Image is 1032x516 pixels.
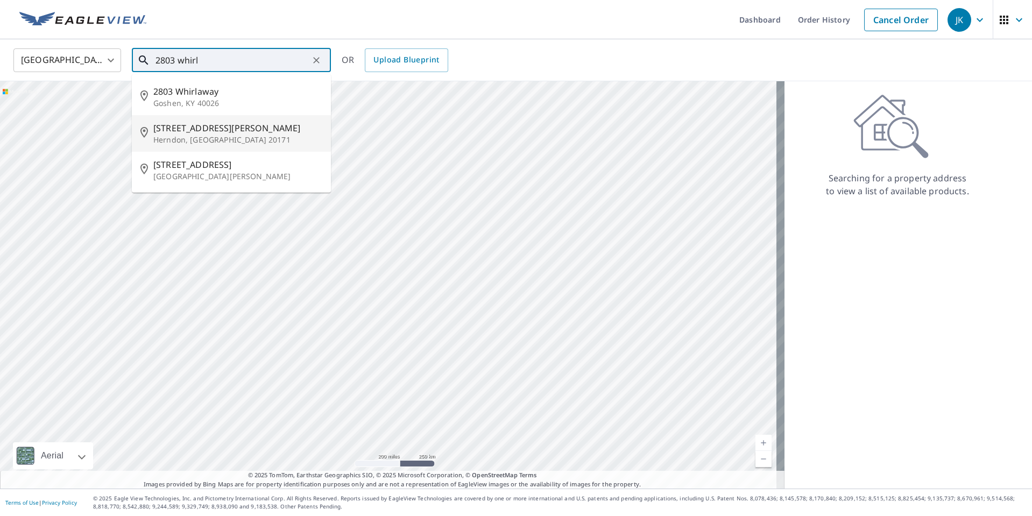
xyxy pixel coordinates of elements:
[93,494,1027,511] p: © 2025 Eagle View Technologies, Inc. and Pictometry International Corp. All Rights Reserved. Repo...
[153,85,322,98] span: 2803 Whirlaway
[13,442,93,469] div: Aerial
[755,451,772,467] a: Current Level 5, Zoom Out
[342,48,448,72] div: OR
[519,471,537,479] a: Terms
[864,9,938,31] a: Cancel Order
[472,471,517,479] a: OpenStreetMap
[153,135,322,145] p: Herndon, [GEOGRAPHIC_DATA] 20171
[365,48,448,72] a: Upload Blueprint
[19,12,146,28] img: EV Logo
[153,98,322,109] p: Goshen, KY 40026
[309,53,324,68] button: Clear
[5,499,77,506] p: |
[248,471,537,480] span: © 2025 TomTom, Earthstar Geographics SIO, © 2025 Microsoft Corporation, ©
[38,442,67,469] div: Aerial
[155,45,309,75] input: Search by address or latitude-longitude
[373,53,439,67] span: Upload Blueprint
[755,435,772,451] a: Current Level 5, Zoom In
[5,499,39,506] a: Terms of Use
[13,45,121,75] div: [GEOGRAPHIC_DATA]
[153,171,322,182] p: [GEOGRAPHIC_DATA][PERSON_NAME]
[825,172,970,197] p: Searching for a property address to view a list of available products.
[948,8,971,32] div: JK
[153,122,322,135] span: [STREET_ADDRESS][PERSON_NAME]
[42,499,77,506] a: Privacy Policy
[153,158,322,171] span: [STREET_ADDRESS]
